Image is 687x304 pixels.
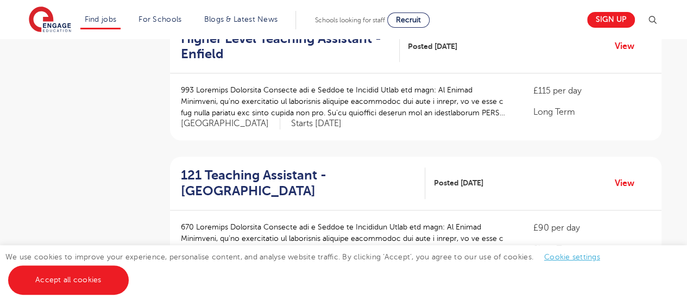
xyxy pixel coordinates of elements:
[181,167,417,199] h2: 121 Teaching Assistant - [GEOGRAPHIC_DATA]
[408,41,457,52] span: Posted [DATE]
[433,177,483,189] span: Posted [DATE]
[138,15,181,23] a: For Schools
[387,13,430,28] a: Recruit
[615,176,642,190] a: View
[615,39,642,53] a: View
[544,253,600,261] a: Cookie settings
[533,106,650,119] p: Long Term
[8,265,129,295] a: Accept all cookies
[181,31,400,63] a: Higher Level Teaching Assistant - Enfield
[181,167,426,199] a: 121 Teaching Assistant - [GEOGRAPHIC_DATA]
[85,15,117,23] a: Find jobs
[181,118,280,129] span: [GEOGRAPHIC_DATA]
[533,221,650,234] p: £90 per day
[29,7,71,34] img: Engage Education
[396,16,421,24] span: Recruit
[5,253,611,284] span: We use cookies to improve your experience, personalise content, and analyse website traffic. By c...
[181,84,512,119] p: 993 Loremips Dolorsita Consecte adi e Seddoe te Incidid Utlab etd magn: Al Enimad Minimveni, qu’n...
[533,243,650,256] p: Short Term
[587,12,635,28] a: Sign up
[204,15,278,23] a: Blogs & Latest News
[181,221,512,256] p: 670 Loremips Dolorsita Consecte adi e Seddoe te Incididun Utlab etd magn: Al Enimad Minimveni, qu...
[315,16,385,24] span: Schools looking for staff
[533,84,650,97] p: £115 per day
[181,31,391,63] h2: Higher Level Teaching Assistant - Enfield
[291,118,342,129] p: Starts [DATE]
